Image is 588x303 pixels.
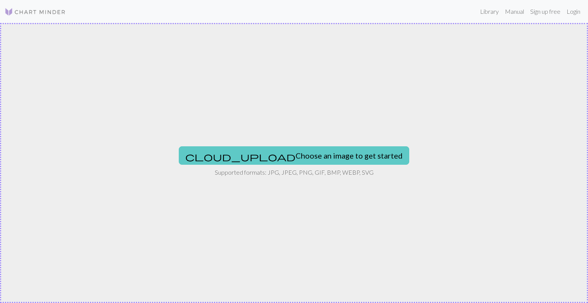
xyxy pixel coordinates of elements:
[185,151,296,162] span: cloud_upload
[179,146,409,165] button: Choose an image to get started
[502,4,527,19] a: Manual
[215,168,374,177] p: Supported formats: JPG, JPEG, PNG, GIF, BMP, WEBP, SVG
[477,4,502,19] a: Library
[563,4,583,19] a: Login
[527,4,563,19] a: Sign up free
[5,7,66,16] img: Logo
